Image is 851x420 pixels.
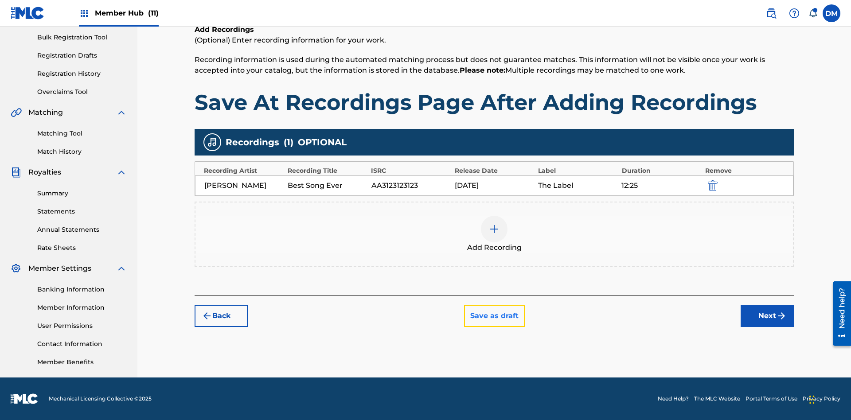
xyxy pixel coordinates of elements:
[148,9,159,17] span: (11)
[79,8,90,19] img: Top Rightsholders
[37,339,127,349] a: Contact Information
[226,136,279,149] span: Recordings
[455,166,534,175] div: Release Date
[11,263,21,274] img: Member Settings
[288,166,367,175] div: Recording Title
[785,4,803,22] div: Help
[803,395,840,403] a: Privacy Policy
[37,51,127,60] a: Registration Drafts
[741,305,794,327] button: Next
[116,167,127,178] img: expand
[789,8,800,19] img: help
[202,311,212,321] img: 7ee5dd4eb1f8a8e3ef2f.svg
[37,129,127,138] a: Matching Tool
[809,386,815,413] div: Drag
[37,87,127,97] a: Overclaims Tool
[37,321,127,331] a: User Permissions
[708,180,718,191] img: 12a2ab48e56ec057fbd8.svg
[766,8,777,19] img: search
[204,166,283,175] div: Recording Artist
[284,136,293,149] span: ( 1 )
[11,393,38,404] img: logo
[464,305,525,327] button: Save as draft
[37,303,127,312] a: Member Information
[467,242,522,253] span: Add Recording
[195,89,794,116] h1: Save At Recordings Page After Adding Recordings
[694,395,740,403] a: The MLC Website
[371,166,450,175] div: ISRC
[28,263,91,274] span: Member Settings
[195,55,765,74] span: Recording information is used during the automated matching process but does not guarantee matche...
[826,278,851,350] iframe: Resource Center
[762,4,780,22] a: Public Search
[622,166,701,175] div: Duration
[489,224,500,234] img: add
[746,395,797,403] a: Portal Terms of Use
[823,4,840,22] div: User Menu
[37,33,127,42] a: Bulk Registration Tool
[28,167,61,178] span: Royalties
[11,167,21,178] img: Royalties
[37,189,127,198] a: Summary
[705,166,785,175] div: Remove
[11,107,22,118] img: Matching
[116,263,127,274] img: expand
[776,311,787,321] img: f7272a7cc735f4ea7f67.svg
[538,166,617,175] div: Label
[204,180,283,191] div: [PERSON_NAME]
[195,24,794,35] h6: Add Recordings
[37,147,127,156] a: Match History
[371,180,450,191] div: AA3123123123
[95,8,159,18] span: Member Hub
[658,395,689,403] a: Need Help?
[207,137,218,148] img: recording
[28,107,63,118] span: Matching
[195,305,248,327] button: Back
[116,107,127,118] img: expand
[37,69,127,78] a: Registration History
[49,395,152,403] span: Mechanical Licensing Collective © 2025
[37,207,127,216] a: Statements
[460,66,505,74] strong: Please note:
[37,358,127,367] a: Member Benefits
[808,9,817,18] div: Notifications
[538,180,617,191] div: The Label
[288,180,367,191] div: Best Song Ever
[11,7,45,19] img: MLC Logo
[298,136,347,149] span: OPTIONAL
[455,180,534,191] div: [DATE]
[807,377,851,420] iframe: Chat Widget
[195,36,386,44] span: (Optional) Enter recording information for your work.
[37,225,127,234] a: Annual Statements
[37,285,127,294] a: Banking Information
[37,243,127,253] a: Rate Sheets
[621,180,700,191] div: 12:25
